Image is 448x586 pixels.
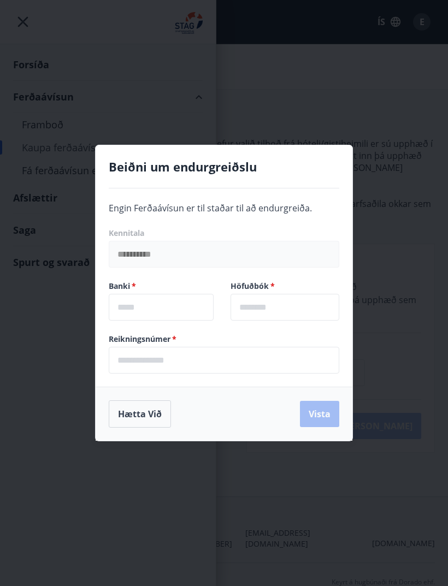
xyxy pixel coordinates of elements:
span: Engin Ferðaávísun er til staðar til að endurgreiða. [109,202,312,214]
button: Hætta við [109,400,171,428]
h4: Beiðni um endurgreiðslu [109,158,339,175]
label: Kennitala [109,228,339,239]
label: Banki [109,281,217,292]
label: Höfuðbók [231,281,339,292]
label: Reikningsnúmer [109,334,339,345]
